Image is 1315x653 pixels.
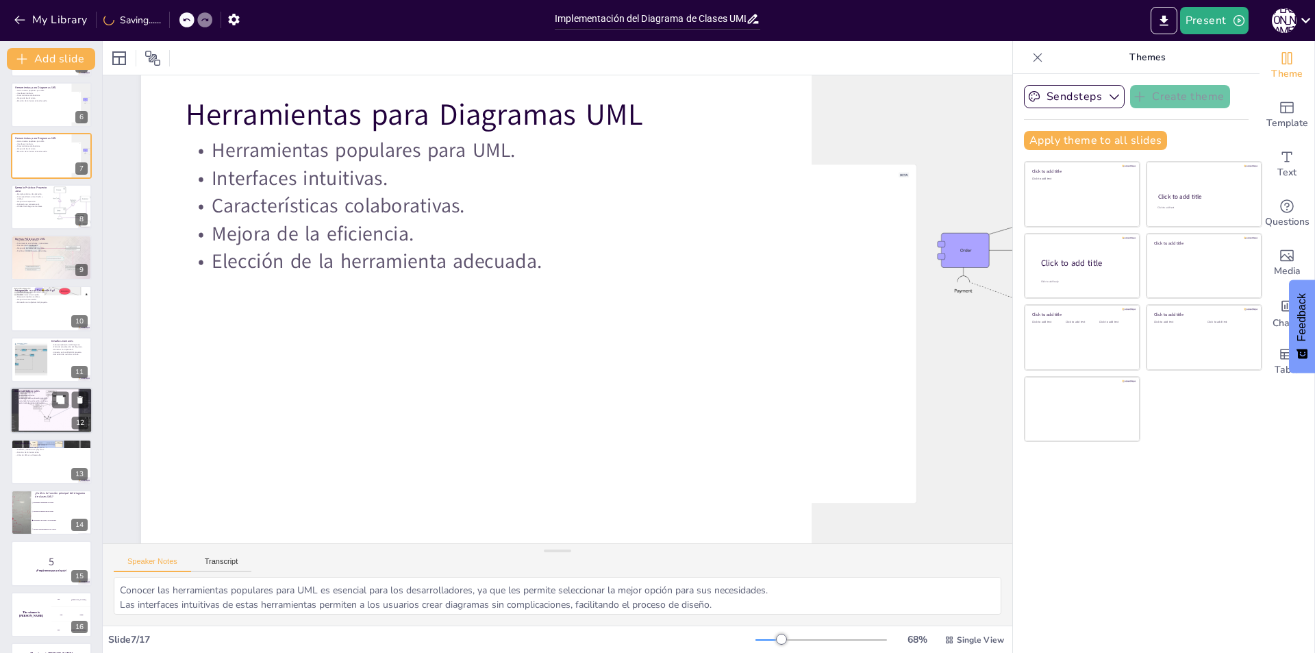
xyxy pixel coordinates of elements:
[1274,264,1301,279] span: Media
[15,298,88,301] p: Mejora la comunicación.
[15,295,88,298] p: Respuesta rápida a cambios.
[114,557,191,572] button: Speaker Notes
[35,491,88,499] p: ¿Cuál es la función principal del diagrama de clases UML?
[1049,41,1246,74] p: Themes
[1032,169,1130,174] div: Click to add title
[15,200,47,203] p: Mejora la comprensión.
[11,611,51,617] h4: The winner is [PERSON_NAME]
[72,392,88,408] button: Delete Slide
[15,97,68,99] p: Mejora de la eficiencia.
[15,247,88,249] p: Mejora de la calidad del diagrama.
[11,439,92,484] div: 13
[15,245,88,247] p: Documentación adecuada.
[108,47,130,69] div: Layout
[15,193,47,195] p: Ejemplo práctico de aplicación.
[79,614,83,616] div: Jaap
[15,203,47,206] p: Aplicación en contexto real.
[191,557,252,572] button: Transcript
[555,9,746,29] input: Insert title
[51,343,88,346] p: Sobrecomplicación del diagrama.
[71,315,88,328] div: 10
[1066,321,1097,324] div: Click to add text
[1041,280,1127,284] div: Click to add body
[14,397,88,399] p: Comprensión de la aplicación de UML.
[34,510,91,512] span: Mostrar los métodos de las clases.
[15,99,68,102] p: Elección de la herramienta adecuada.
[72,417,88,430] div: 12
[11,490,92,535] div: 14
[1271,66,1303,82] span: Theme
[15,95,68,97] p: Características colaborativas.
[15,186,47,193] p: Ejemplo Práctico: Proyecto Java
[10,387,92,434] div: 12
[51,348,88,351] p: Mantener la simplicidad.
[957,634,1004,645] span: Single View
[15,288,88,292] p: Integración con el Desarrollo Ágil
[15,239,88,242] p: Importancia de la claridad.
[103,14,161,27] div: Saving......
[901,633,934,646] div: 68 %
[15,441,88,445] p: Conclusiones
[51,622,92,637] div: 300
[14,395,88,397] p: Mejora de habilidades.
[15,454,88,456] p: Valor de UML en el desarrollo.
[71,621,88,633] div: 16
[1273,316,1301,331] span: Charts
[11,541,92,586] div: 15
[15,242,88,245] p: Consistencia en símbolos y notaciones.
[1032,312,1130,317] div: Click to add title
[1130,85,1230,108] button: Create theme
[1024,85,1125,108] button: Sendsteps
[15,451,88,454] p: Dominio de la herramienta.
[75,213,88,225] div: 8
[1154,321,1197,324] div: Click to add text
[15,150,68,153] p: Elección de la herramienta adecuada.
[34,502,91,504] span: Representar únicamente las clases.
[7,48,95,70] button: Add slide
[75,162,88,175] div: 7
[11,592,92,637] div: 16
[14,389,88,393] p: Recursos Adicionales
[15,448,88,451] p: Claridad y cohesión en proyectos.
[52,392,68,408] button: Duplicate Slide
[108,633,755,646] div: Slide 7 / 17
[1158,193,1249,201] div: Click to add title
[51,592,92,607] div: 100
[11,133,92,178] div: 7
[15,291,88,293] p: Integración en metodologías ágiles.
[1272,8,1297,33] div: [PERSON_NAME]
[145,50,161,66] span: Position
[34,528,91,530] span: Detallar la implementación del código.
[14,392,88,395] p: Recursos recomendados.
[71,366,88,378] div: 11
[15,140,68,143] p: Herramientas populares para UML.
[15,89,68,92] p: Herramientas populares para UML.
[1032,321,1063,324] div: Click to add text
[11,286,92,331] div: 10
[75,264,88,276] div: 9
[15,92,68,95] p: Interfaces intuitivas.
[1151,7,1177,34] button: Export to PowerPoint
[1260,90,1314,140] div: Add ready made slides
[1154,312,1252,317] div: Click to add title
[15,554,88,569] p: 5
[1296,293,1308,341] span: Feedback
[15,300,88,303] p: Alineación con objetivos del proyecto.
[1275,362,1299,378] span: Table
[1180,7,1249,34] button: Present
[1024,131,1167,150] button: Apply theme to all slides
[1154,240,1252,245] div: Click to add title
[1265,214,1310,230] span: Questions
[1260,41,1314,90] div: Change the overall theme
[1041,258,1129,269] div: Click to add title
[1207,321,1251,324] div: Click to add text
[10,9,93,31] button: My Library
[11,82,92,127] div: 6
[71,570,88,582] div: 15
[15,143,68,145] p: Interfaces intuitivas.
[15,446,88,449] p: Mejora de la calidad del proyecto.
[15,145,68,148] p: Características colaborativas.
[71,468,88,480] div: 13
[51,607,92,622] div: 200
[1272,7,1297,34] button: [PERSON_NAME]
